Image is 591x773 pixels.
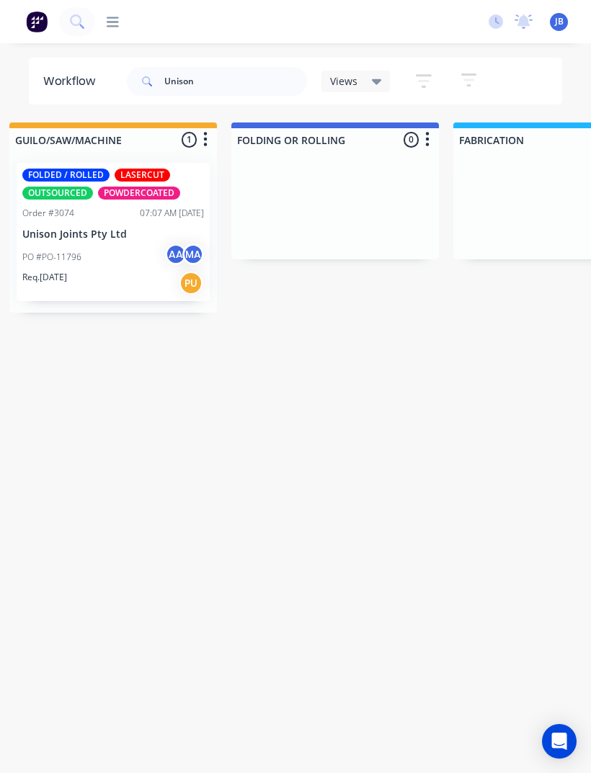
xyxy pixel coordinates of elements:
[164,67,307,96] input: Search for orders...
[115,169,170,182] div: LASERCUT
[22,271,67,284] p: Req. [DATE]
[22,169,110,182] div: FOLDED / ROLLED
[165,243,187,265] div: AA
[26,11,48,32] img: Factory
[179,272,203,295] div: PU
[98,187,180,200] div: POWDERCOATED
[22,251,81,264] p: PO #PO-11796
[17,163,210,301] div: FOLDED / ROLLEDLASERCUTOUTSOURCEDPOWDERCOATEDOrder #307407:07 AM [DATE]Unison Joints Pty LtdPO #P...
[22,187,93,200] div: OUTSOURCED
[140,207,204,220] div: 07:07 AM [DATE]
[43,73,102,90] div: Workflow
[555,15,564,28] span: JB
[182,243,204,265] div: MA
[542,724,577,759] div: Open Intercom Messenger
[22,228,204,241] p: Unison Joints Pty Ltd
[22,207,74,220] div: Order #3074
[330,73,357,89] span: Views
